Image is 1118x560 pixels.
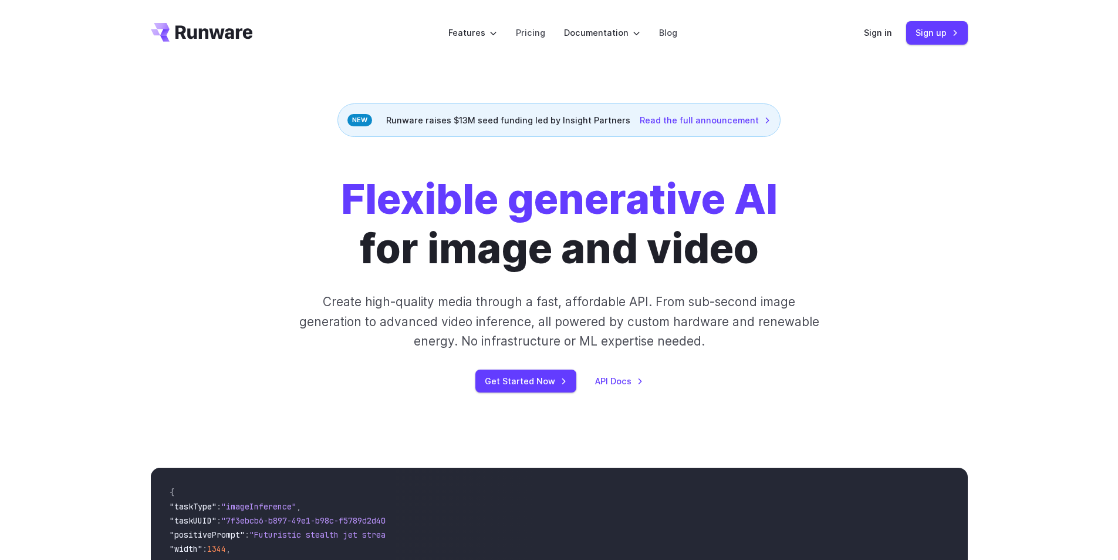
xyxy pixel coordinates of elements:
p: Create high-quality media through a fast, affordable API. From sub-second image generation to adv... [298,292,820,351]
a: API Docs [595,374,643,388]
a: Go to / [151,23,253,42]
span: "positivePrompt" [170,529,245,540]
span: : [217,501,221,512]
a: Get Started Now [475,370,576,393]
label: Documentation [564,26,640,39]
div: Runware raises $13M seed funding led by Insight Partners [337,103,781,137]
span: : [217,515,221,526]
span: "imageInference" [221,501,296,512]
span: "Futuristic stealth jet streaking through a neon-lit cityscape with glowing purple exhaust" [249,529,677,540]
span: : [245,529,249,540]
a: Sign up [906,21,968,44]
a: Blog [659,26,677,39]
label: Features [448,26,497,39]
span: "7f3ebcb6-b897-49e1-b98c-f5789d2d40d7" [221,515,400,526]
h1: for image and video [341,175,778,273]
span: , [226,544,231,554]
a: Sign in [864,26,892,39]
span: { [170,487,174,498]
strong: Flexible generative AI [341,174,778,224]
span: "taskType" [170,501,217,512]
span: "taskUUID" [170,515,217,526]
a: Read the full announcement [640,113,771,127]
span: 1344 [207,544,226,554]
span: : [202,544,207,554]
a: Pricing [516,26,545,39]
span: , [296,501,301,512]
span: "width" [170,544,202,554]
